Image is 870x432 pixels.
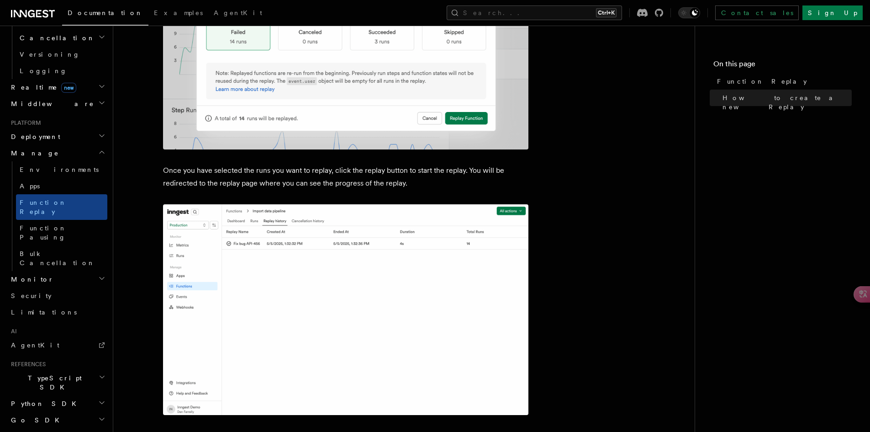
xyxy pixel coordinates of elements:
[16,220,107,245] a: Function Pausing
[16,30,107,46] button: Cancellation
[7,275,54,284] span: Monitor
[16,33,95,43] span: Cancellation
[163,164,528,190] p: Once you have selected the runs you want to replay, click the replay button to start the replay. ...
[802,5,863,20] a: Sign Up
[7,399,82,408] span: Python SDK
[7,361,46,368] span: References
[20,224,67,241] span: Function Pausing
[16,161,107,178] a: Environments
[11,309,77,316] span: Limitations
[7,96,107,112] button: Middleware
[7,119,41,127] span: Platform
[16,245,107,271] a: Bulk Cancellation
[7,149,59,158] span: Manage
[148,3,208,25] a: Examples
[7,128,107,145] button: Deployment
[11,341,59,349] span: AgentKit
[447,5,622,20] button: Search...Ctrl+K
[62,3,148,26] a: Documentation
[20,199,67,215] span: Function Replay
[11,292,52,299] span: Security
[20,166,99,173] span: Environments
[715,5,799,20] a: Contact sales
[7,132,60,141] span: Deployment
[7,337,107,353] a: AgentKit
[20,250,95,267] span: Bulk Cancellation
[7,83,76,92] span: Realtime
[208,3,268,25] a: AgentKit
[719,90,852,115] a: How to create a new Replay
[7,304,107,320] a: Limitations
[61,83,76,93] span: new
[7,373,99,392] span: TypeScript SDK
[20,67,67,75] span: Logging
[7,370,107,395] button: TypeScript SDK
[214,9,262,16] span: AgentKit
[596,8,617,17] kbd: Ctrl+K
[16,194,107,220] a: Function Replay
[68,9,143,16] span: Documentation
[7,412,107,428] button: Go SDK
[717,77,807,86] span: Function Replay
[7,145,107,161] button: Manage
[722,93,852,112] span: How to create a new Replay
[7,271,107,288] button: Monitor
[20,182,40,190] span: Apps
[154,9,203,16] span: Examples
[20,51,80,58] span: Versioning
[16,63,107,79] a: Logging
[713,73,852,90] a: Function Replay
[7,395,107,412] button: Python SDK
[16,178,107,194] a: Apps
[678,7,700,18] button: Toggle dark mode
[163,204,528,415] img: List of all Replays
[7,288,107,304] a: Security
[713,59,852,73] h4: On this page
[7,328,17,335] span: AI
[16,46,107,63] a: Versioning
[7,99,94,108] span: Middleware
[7,79,107,96] button: Realtimenew
[7,161,107,271] div: Manage
[7,416,65,425] span: Go SDK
